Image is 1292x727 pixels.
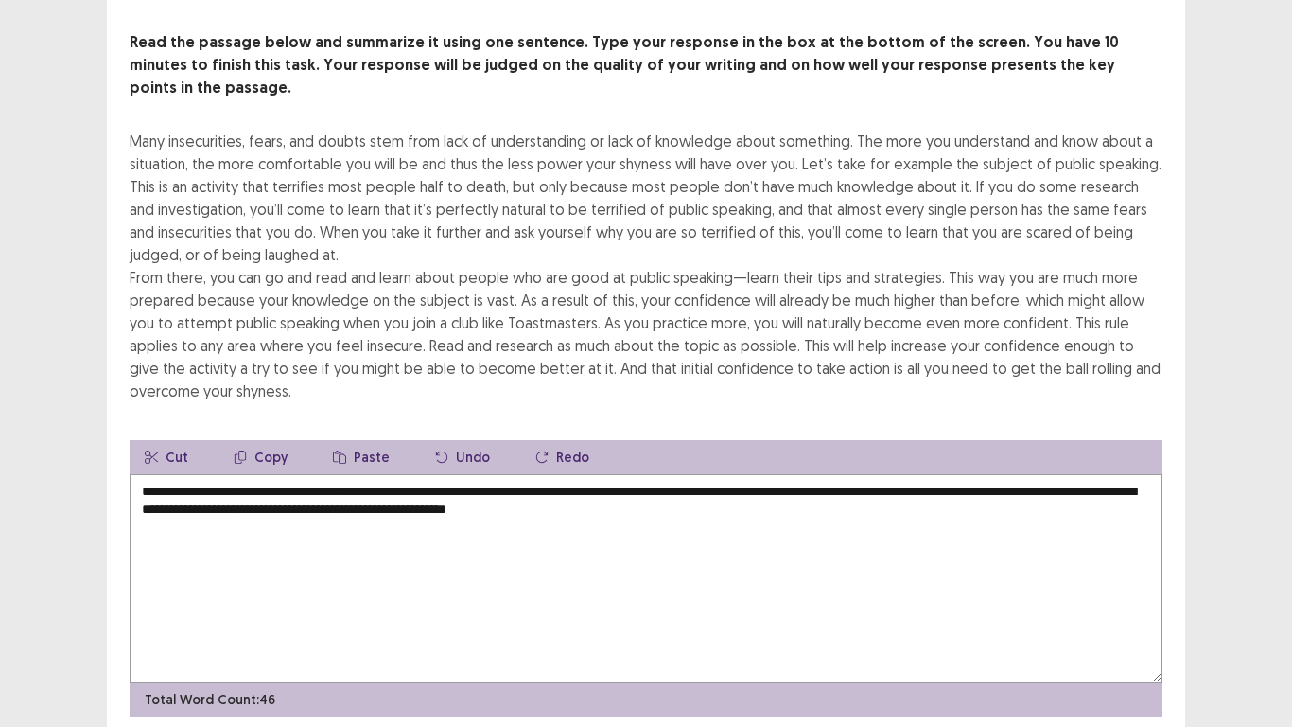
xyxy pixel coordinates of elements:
[145,690,275,710] p: Total Word Count: 46
[420,440,505,474] button: Undo
[520,440,604,474] button: Redo
[318,440,405,474] button: Paste
[130,440,203,474] button: Cut
[218,440,303,474] button: Copy
[130,31,1162,99] p: Read the passage below and summarize it using one sentence. Type your response in the box at the ...
[130,130,1162,402] div: Many insecurities, fears, and doubts stem from lack of understanding or lack of knowledge about s...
